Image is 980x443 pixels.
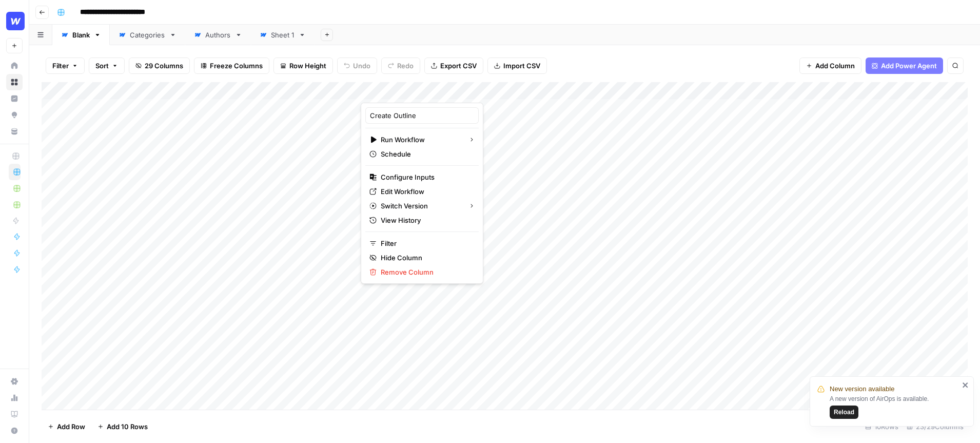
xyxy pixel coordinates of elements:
span: Filter [381,238,471,248]
div: 23/29 Columns [903,418,968,435]
button: Import CSV [487,57,547,74]
div: A new version of AirOps is available. [830,394,959,419]
span: Configure Inputs [381,172,471,182]
span: View History [381,215,471,225]
a: Learning Hub [6,406,23,422]
button: Filter [46,57,85,74]
button: Help + Support [6,422,23,439]
a: Your Data [6,123,23,140]
button: Add Column [799,57,861,74]
a: Insights [6,90,23,107]
button: Add Row [42,418,91,435]
span: 29 Columns [145,61,183,71]
button: Undo [337,57,377,74]
span: Schedule [381,149,471,159]
span: Undo [353,61,370,71]
span: Redo [397,61,414,71]
span: New version available [830,384,894,394]
img: Webflow Logo [6,12,25,30]
a: Browse [6,74,23,90]
span: Reload [834,408,854,417]
a: Home [6,57,23,74]
span: Edit Workflow [381,186,471,197]
button: Sort [89,57,125,74]
span: Run Workflow [381,134,460,145]
span: Add 10 Rows [107,421,148,432]
div: Authors [205,30,231,40]
a: Settings [6,373,23,390]
a: Categories [110,25,185,45]
a: Usage [6,390,23,406]
span: Add Column [815,61,855,71]
button: 29 Columns [129,57,190,74]
a: Blank [52,25,110,45]
button: Reload [830,406,858,419]
a: Authors [185,25,251,45]
span: Filter [52,61,69,71]
div: Sheet 1 [271,30,295,40]
a: Sheet 1 [251,25,315,45]
button: Redo [381,57,420,74]
button: Add Power Agent [866,57,943,74]
span: Add Row [57,421,85,432]
span: Switch Version [381,201,460,211]
div: Categories [130,30,165,40]
div: 10 Rows [861,418,903,435]
span: Hide Column [381,253,471,263]
a: Opportunities [6,107,23,123]
span: Import CSV [503,61,540,71]
span: Remove Column [381,267,471,277]
button: Add 10 Rows [91,418,154,435]
span: Sort [95,61,109,71]
span: Add Power Agent [881,61,937,71]
button: Workspace: Webflow [6,8,23,34]
button: Freeze Columns [194,57,269,74]
span: Row Height [289,61,326,71]
span: Export CSV [440,61,477,71]
div: Blank [72,30,90,40]
button: Row Height [273,57,333,74]
button: close [962,381,969,389]
span: Freeze Columns [210,61,263,71]
button: Export CSV [424,57,483,74]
